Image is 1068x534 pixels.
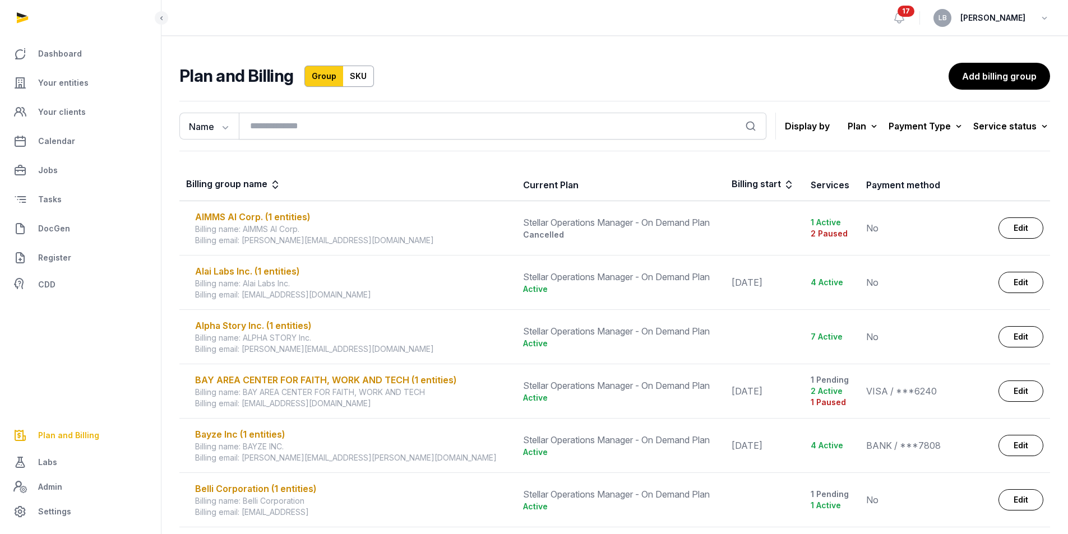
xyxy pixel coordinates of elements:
span: Plan and Billing [38,429,99,442]
a: Calendar [9,128,152,155]
div: 1 Active [811,500,853,511]
a: Edit [998,435,1043,456]
div: Stellar Operations Manager - On Demand Plan [523,379,718,392]
div: Payment Type [889,118,964,134]
button: Name [179,113,239,140]
span: Tasks [38,193,62,206]
td: [DATE] [725,256,804,310]
div: Active [523,501,718,512]
div: Billing name: Belli Corporation [195,495,510,507]
div: Billing name: ALPHA STORY Inc. [195,332,510,343]
a: CDD [9,273,152,296]
div: Current Plan [523,178,579,192]
a: Settings [9,498,152,525]
a: Edit [998,380,1043,402]
div: No [866,493,985,507]
div: No [866,221,985,235]
a: Tasks [9,186,152,213]
span: Your clients [38,105,86,119]
div: Active [523,392,718,403]
div: Active [523,338,718,349]
div: 1 Active [811,217,853,228]
div: 1 Paused [811,397,853,408]
a: Edit [998,272,1043,293]
div: Billing email: [PERSON_NAME][EMAIL_ADDRESS][PERSON_NAME][DOMAIN_NAME] [195,452,510,463]
div: Billing name: AIMMS AI Corp. [195,224,510,235]
div: Billing name: BAY AREA CENTER FOR FAITH, WORK AND TECH [195,387,510,398]
div: Billing start [732,177,794,193]
div: Billing group name [186,177,281,193]
a: Edit [998,489,1043,510]
a: Admin [9,476,152,498]
a: Your entities [9,69,152,96]
div: Services [811,178,849,192]
span: Dashboard [38,47,82,61]
div: Service status [973,118,1050,134]
div: 1 Pending [811,374,853,386]
div: Billing email: [EMAIL_ADDRESS][DOMAIN_NAME] [195,398,510,409]
div: 7 Active [811,331,853,342]
div: Stellar Operations Manager - On Demand Plan [523,216,718,229]
div: Plan [848,118,880,134]
a: Labs [9,449,152,476]
div: 4 Active [811,440,853,451]
div: Stellar Operations Manager - On Demand Plan [523,487,718,501]
span: Jobs [38,164,58,177]
div: Billing email: [EMAIL_ADDRESS][DOMAIN_NAME] [195,289,510,300]
a: Add billing group [949,63,1050,90]
a: Register [9,244,152,271]
button: LB [933,9,951,27]
div: Active [523,284,718,295]
td: [DATE] [725,364,804,419]
span: CDD [38,278,56,291]
a: SKU [343,66,374,87]
p: Display by [785,117,830,135]
div: Billing email: [EMAIL_ADDRESS] [195,507,510,518]
div: 2 Paused [811,228,853,239]
div: Billing email: [PERSON_NAME][EMAIL_ADDRESS][DOMAIN_NAME] [195,343,510,355]
div: Belli Corporation (1 entities) [195,482,510,495]
div: Billing name: Alai Labs Inc. [195,278,510,289]
a: Group [304,66,344,87]
span: LB [938,15,947,21]
span: Labs [38,456,57,469]
a: Edit [998,326,1043,347]
span: 17 [898,6,914,17]
span: Admin [38,480,62,494]
a: Jobs [9,157,152,184]
div: Alai Labs Inc. (1 entities) [195,264,510,278]
div: No [866,330,985,343]
div: Alpha Story Inc. (1 entities) [195,319,510,332]
div: Stellar Operations Manager - On Demand Plan [523,433,718,447]
a: Edit [998,217,1043,239]
div: No [866,276,985,289]
div: 2 Active [811,386,853,397]
td: [DATE] [725,419,804,473]
a: Your clients [9,99,152,126]
div: Bayze Inc (1 entities) [195,428,510,441]
div: BAY AREA CENTER FOR FAITH, WORK AND TECH (1 entities) [195,373,510,387]
h2: Plan and Billing [179,66,293,87]
div: Active [523,447,718,458]
div: Billing email: [PERSON_NAME][EMAIL_ADDRESS][DOMAIN_NAME] [195,235,510,246]
span: Your entities [38,76,89,90]
div: 4 Active [811,277,853,288]
a: Dashboard [9,40,152,67]
span: [PERSON_NAME] [960,11,1025,25]
div: Stellar Operations Manager - On Demand Plan [523,324,718,338]
a: Plan and Billing [9,422,152,449]
div: Billing name: BAYZE INC. [195,441,510,452]
span: Register [38,251,71,264]
div: Payment method [866,178,940,192]
span: Calendar [38,134,75,148]
div: 1 Pending [811,489,853,500]
div: Cancelled [523,229,718,240]
span: DocGen [38,222,70,235]
span: Settings [38,505,71,518]
div: AIMMS AI Corp. (1 entities) [195,210,510,224]
div: Stellar Operations Manager - On Demand Plan [523,270,718,284]
a: DocGen [9,215,152,242]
